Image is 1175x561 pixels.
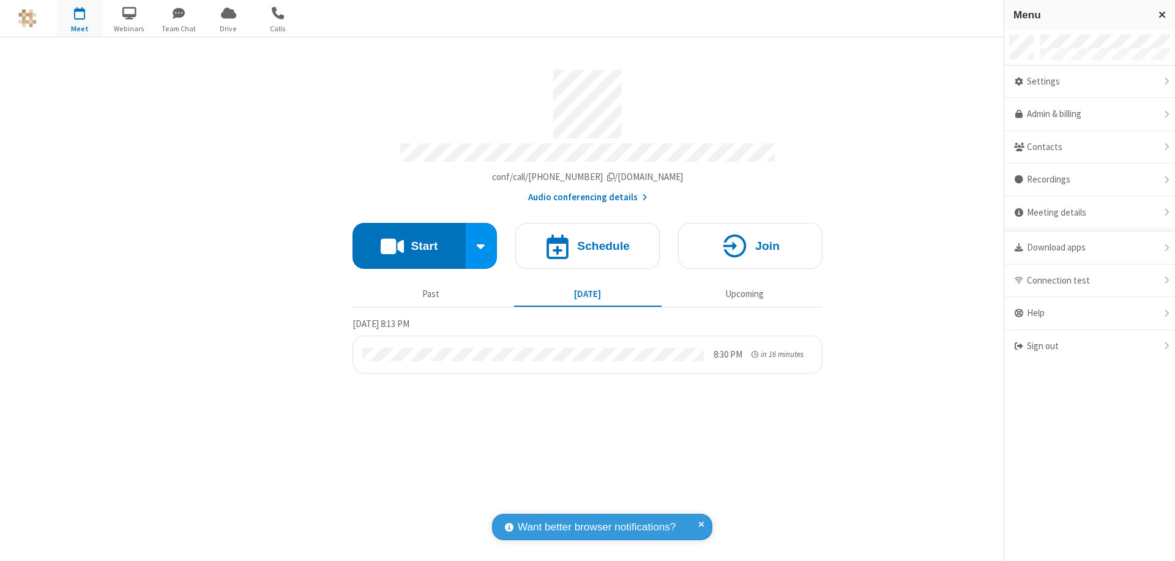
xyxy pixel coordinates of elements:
[678,223,822,269] button: Join
[352,223,466,269] button: Start
[1004,197,1175,230] div: Meeting details
[515,223,660,269] button: Schedule
[352,61,822,205] section: Account details
[492,171,684,183] span: Copy my meeting room link
[714,348,742,362] div: 8:30 PM
[577,240,630,252] h4: Schedule
[518,519,676,535] span: Want better browser notifications?
[411,240,438,252] h4: Start
[1013,9,1147,21] h3: Menu
[1004,66,1175,99] div: Settings
[1004,232,1175,265] div: Download apps
[156,23,202,34] span: Team Chat
[1004,297,1175,330] div: Help
[671,282,818,306] button: Upcoming
[352,317,822,374] section: Today's Meetings
[1004,265,1175,298] div: Connection test
[57,23,103,34] span: Meet
[492,170,684,184] button: Copy my meeting room linkCopy my meeting room link
[18,9,37,28] img: QA Selenium DO NOT DELETE OR CHANGE
[255,23,301,34] span: Calls
[1004,98,1175,131] a: Admin & billing
[528,190,647,205] button: Audio conferencing details
[761,349,804,360] span: in 16 minutes
[514,282,662,306] button: [DATE]
[466,223,498,269] div: Start conference options
[1004,164,1175,197] div: Recordings
[106,23,152,34] span: Webinars
[352,318,409,329] span: [DATE] 8:13 PM
[755,240,780,252] h4: Join
[357,282,505,306] button: Past
[1004,131,1175,164] div: Contacts
[206,23,252,34] span: Drive
[1004,330,1175,363] div: Sign out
